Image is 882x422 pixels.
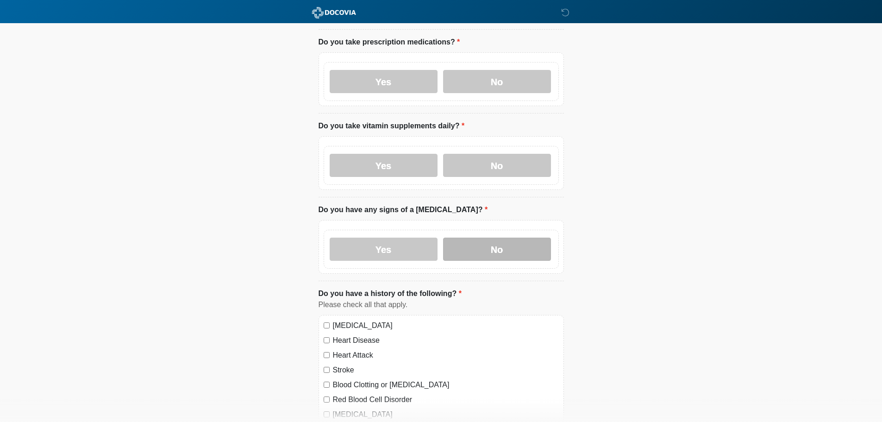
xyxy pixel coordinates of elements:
input: [MEDICAL_DATA] [324,322,330,328]
input: Red Blood Cell Disorder [324,397,330,403]
input: Heart Disease [324,337,330,343]
label: Yes [330,238,438,261]
input: Blood Clotting or [MEDICAL_DATA] [324,382,330,388]
label: Stroke [333,365,559,376]
label: Heart Disease [333,335,559,346]
label: Do you take prescription medications? [319,37,460,48]
label: Do you have any signs of a [MEDICAL_DATA]? [319,204,488,215]
label: [MEDICAL_DATA] [333,409,559,420]
label: Do you take vitamin supplements daily? [319,120,465,132]
label: Heart Attack [333,350,559,361]
label: Yes [330,154,438,177]
input: Stroke [324,367,330,373]
div: Please check all that apply. [319,299,564,310]
label: No [443,70,551,93]
label: [MEDICAL_DATA] [333,320,559,331]
label: Yes [330,70,438,93]
label: Red Blood Cell Disorder [333,394,559,405]
label: No [443,238,551,261]
label: Do you have a history of the following? [319,288,462,299]
label: No [443,154,551,177]
img: ABC Med Spa- GFEase Logo [309,7,359,19]
label: Blood Clotting or [MEDICAL_DATA] [333,379,559,391]
input: Heart Attack [324,352,330,358]
input: [MEDICAL_DATA] [324,411,330,417]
